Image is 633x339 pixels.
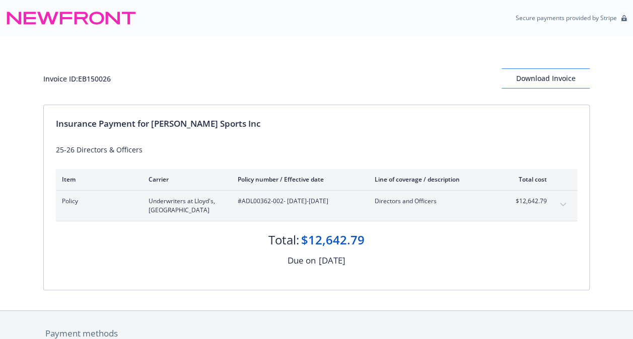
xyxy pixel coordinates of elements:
div: Total: [268,231,299,248]
div: Carrier [149,175,222,184]
span: Underwriters at Lloyd's, [GEOGRAPHIC_DATA] [149,197,222,215]
span: Policy [62,197,132,206]
div: [DATE] [319,254,345,267]
div: 25-26 Directors & Officers [56,144,577,155]
div: PolicyUnderwriters at Lloyd's, [GEOGRAPHIC_DATA]#ADL00362-002- [DATE]-[DATE]Directors and Officer... [56,191,577,221]
div: Total cost [509,175,547,184]
button: expand content [555,197,571,213]
div: $12,642.79 [301,231,365,248]
div: Insurance Payment for [PERSON_NAME] Sports Inc [56,117,577,130]
div: Invoice ID: EB150026 [43,73,111,84]
span: Directors and Officers [375,197,493,206]
div: Due on [288,254,316,267]
button: Download Invoice [502,68,590,89]
p: Secure payments provided by Stripe [516,14,617,22]
div: Download Invoice [502,69,590,88]
span: #ADL00362-002 - [DATE]-[DATE] [238,197,359,206]
div: Item [62,175,132,184]
div: Line of coverage / description [375,175,493,184]
div: Policy number / Effective date [238,175,359,184]
span: $12,642.79 [509,197,547,206]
